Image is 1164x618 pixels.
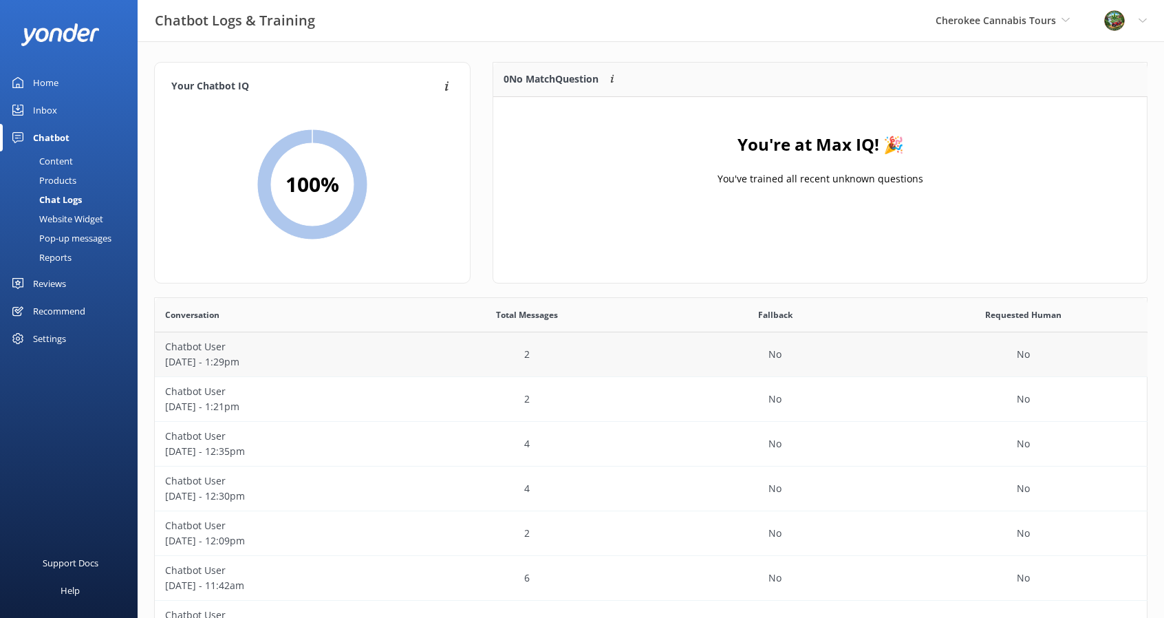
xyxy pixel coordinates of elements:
[165,429,393,444] p: Chatbot User
[165,473,393,489] p: Chatbot User
[8,171,138,190] a: Products
[8,248,72,267] div: Reports
[165,578,393,593] p: [DATE] - 11:42am
[8,228,111,248] div: Pop-up messages
[33,124,69,151] div: Chatbot
[43,549,98,577] div: Support Docs
[1017,392,1030,407] p: No
[165,518,393,533] p: Chatbot User
[1104,10,1125,31] img: 789-1755618753.png
[8,228,138,248] a: Pop-up messages
[33,297,85,325] div: Recommend
[165,533,393,548] p: [DATE] - 12:09pm
[1017,526,1030,541] p: No
[936,14,1056,27] span: Cherokee Cannabis Tours
[165,444,393,459] p: [DATE] - 12:35pm
[33,69,58,96] div: Home
[524,392,530,407] p: 2
[155,556,1147,601] div: row
[165,308,219,321] span: Conversation
[496,308,558,321] span: Total Messages
[155,467,1147,511] div: row
[165,354,393,370] p: [DATE] - 1:29pm
[768,436,782,451] p: No
[8,190,82,209] div: Chat Logs
[165,489,393,504] p: [DATE] - 12:30pm
[8,151,73,171] div: Content
[155,10,315,32] h3: Chatbot Logs & Training
[1017,481,1030,496] p: No
[165,563,393,578] p: Chatbot User
[758,308,793,321] span: Fallback
[8,209,138,228] a: Website Widget
[493,97,1147,235] div: grid
[524,526,530,541] p: 2
[768,392,782,407] p: No
[524,347,530,362] p: 2
[33,270,66,297] div: Reviews
[33,96,57,124] div: Inbox
[285,168,339,201] h2: 100 %
[1017,436,1030,451] p: No
[737,131,903,158] h4: You're at Max IQ! 🎉
[524,481,530,496] p: 4
[8,209,103,228] div: Website Widget
[768,481,782,496] p: No
[155,332,1147,377] div: row
[8,190,138,209] a: Chat Logs
[155,377,1147,422] div: row
[524,571,530,586] p: 6
[171,79,440,94] h4: Your Chatbot IQ
[165,384,393,399] p: Chatbot User
[155,511,1147,556] div: row
[768,347,782,362] p: No
[768,526,782,541] p: No
[985,308,1061,321] span: Requested Human
[8,151,138,171] a: Content
[165,399,393,414] p: [DATE] - 1:21pm
[8,171,76,190] div: Products
[718,171,923,187] p: You've trained all recent unknown questions
[33,325,66,352] div: Settings
[165,339,393,354] p: Chatbot User
[768,571,782,586] p: No
[504,72,599,87] p: 0 No Match Question
[1017,347,1030,362] p: No
[21,23,100,46] img: yonder-white-logo.png
[61,577,80,604] div: Help
[524,436,530,451] p: 4
[1017,571,1030,586] p: No
[155,422,1147,467] div: row
[8,248,138,267] a: Reports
